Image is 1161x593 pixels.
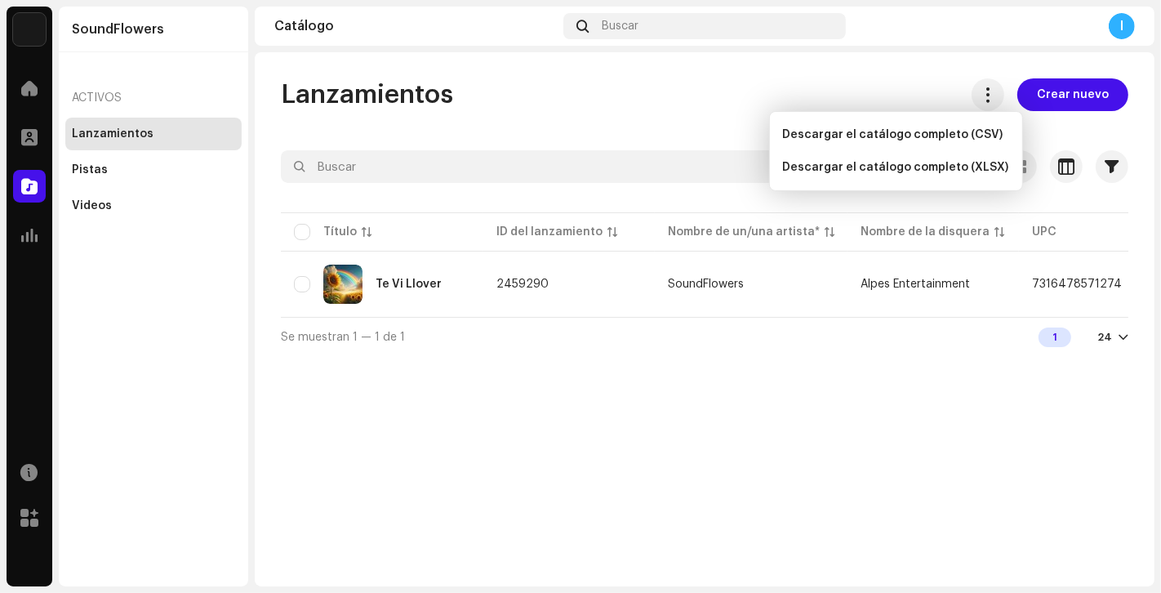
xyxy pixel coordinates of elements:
span: Lanzamientos [281,78,453,111]
re-m-nav-item: Pistas [65,154,242,186]
div: 24 [1097,331,1112,344]
re-a-nav-header: Activos [65,78,242,118]
img: 2b4280ac-8c87-4c2b-befb-01ab7e20907b [13,13,46,46]
span: Alpes Entertainment [861,279,970,290]
img: 83ffaa67-cfc6-42c6-95fd-ad53346913ce [323,265,363,304]
re-m-nav-item: Videos [65,189,242,222]
span: Se muestran 1 — 1 de 1 [281,332,405,343]
div: Título [323,224,357,240]
re-m-nav-item: Lanzamientos [65,118,242,150]
div: Lanzamientos [72,127,153,140]
div: Videos [72,199,112,212]
div: 1 [1039,328,1071,347]
input: Buscar [281,150,959,183]
div: Pistas [72,163,108,176]
div: Nombre de la disquera [861,224,990,240]
div: Nombre de un/una artista* [668,224,820,240]
span: 7316478571274 [1032,279,1122,290]
span: Buscar [602,20,638,33]
div: ID del lanzamiento [496,224,603,240]
div: I [1109,13,1135,39]
div: SoundFlowers [668,279,744,290]
button: Crear nuevo [1017,78,1128,111]
span: Crear nuevo [1037,78,1109,111]
span: Descargar el catálogo completo (CSV) [783,128,1003,141]
div: Te Vi Llover [376,279,442,290]
div: Catálogo [274,20,557,33]
span: Descargar el catálogo completo (XLSX) [783,161,1009,174]
span: SoundFlowers [668,279,834,290]
span: 2459290 [496,279,549,290]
